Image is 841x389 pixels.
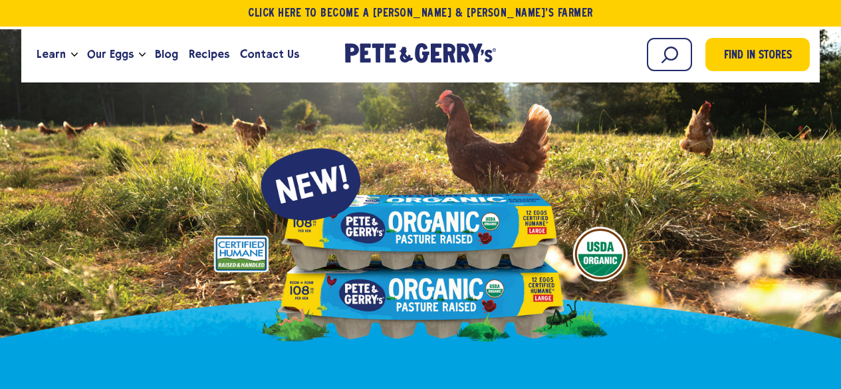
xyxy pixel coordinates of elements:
[705,38,810,71] a: Find in Stores
[724,47,792,65] span: Find in Stores
[139,53,146,57] button: Open the dropdown menu for Our Eggs
[71,53,78,57] button: Open the dropdown menu for Learn
[235,37,304,72] a: Contact Us
[240,46,299,63] span: Contact Us
[37,46,66,63] span: Learn
[82,37,139,72] a: Our Eggs
[87,46,134,63] span: Our Eggs
[150,37,183,72] a: Blog
[189,46,229,63] span: Recipes
[155,46,178,63] span: Blog
[647,38,692,71] input: Search
[183,37,235,72] a: Recipes
[31,37,71,72] a: Learn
